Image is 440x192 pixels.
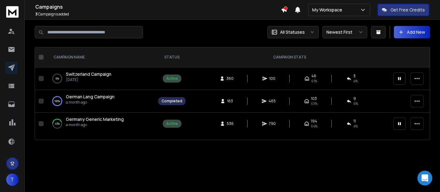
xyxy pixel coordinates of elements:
[269,99,276,104] span: 465
[46,90,154,113] td: 100%German Lang Campaigna month ago
[66,100,114,105] p: a month ago
[311,74,316,79] span: 46
[226,76,234,81] span: 360
[66,122,124,127] p: a month ago
[66,71,111,77] a: Switzerland Campaign
[311,96,317,101] span: 103
[269,121,276,126] span: 790
[46,113,154,135] td: 43%Germany Generic Marketinga month ago
[46,47,154,67] th: CAMPAIGN NAME
[353,79,358,83] span: 4 %
[417,171,432,186] div: Open Intercom Messenger
[311,101,317,106] span: 63 %
[56,75,59,82] p: 0 %
[353,119,356,124] span: 11
[394,26,430,38] button: Add New
[55,121,60,127] p: 43 %
[6,173,19,186] button: T
[353,101,358,106] span: 6 %
[46,67,154,90] td: 0%Switzerland Campaign[DATE]
[166,76,178,81] div: Active
[377,4,429,16] button: Get Free Credits
[66,94,114,100] a: German Lang Campaign
[227,99,233,104] span: 163
[66,116,124,122] a: Germany Generic Marketing
[35,3,281,11] h1: Campaigns
[353,74,356,79] span: 3
[311,79,317,83] span: 61 %
[189,47,390,67] th: CAMPAIGN STATS
[35,11,37,17] span: 3
[154,47,189,67] th: STATUS
[66,116,124,122] span: Germany Generic Marketing
[166,121,178,126] div: Active
[54,98,60,104] p: 100 %
[35,12,281,17] p: Campaigns added
[269,76,275,81] span: 100
[66,77,111,82] p: [DATE]
[390,7,425,13] p: Get Free Credits
[311,124,317,129] span: 64 %
[312,7,345,13] p: My Workspace
[227,121,234,126] span: 536
[162,99,182,104] div: Completed
[311,119,317,124] span: 194
[353,124,358,129] span: 4 %
[6,6,19,18] img: logo
[280,29,305,35] p: All Statuses
[322,26,367,38] button: Newest First
[353,96,356,101] span: 9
